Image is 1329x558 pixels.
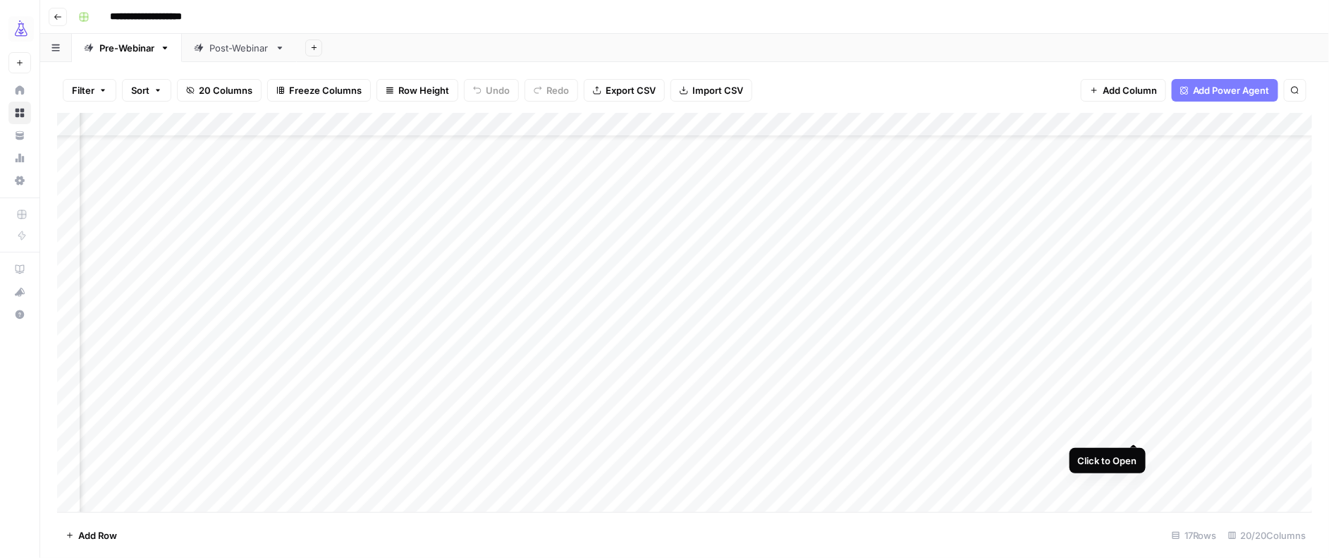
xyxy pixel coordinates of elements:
[9,281,30,303] div: What's new?
[78,528,117,542] span: Add Row
[63,79,116,102] button: Filter
[8,11,31,47] button: Workspace: AirOps Growth
[8,102,31,124] a: Browse
[72,34,182,62] a: Pre-Webinar
[584,79,665,102] button: Export CSV
[486,83,510,97] span: Undo
[464,79,519,102] button: Undo
[1078,454,1137,468] div: Click to Open
[8,303,31,326] button: Help + Support
[376,79,458,102] button: Row Height
[57,524,125,547] button: Add Row
[546,83,569,97] span: Redo
[1193,83,1270,97] span: Add Power Agent
[8,124,31,147] a: Your Data
[670,79,752,102] button: Import CSV
[8,169,31,192] a: Settings
[131,83,149,97] span: Sort
[606,83,656,97] span: Export CSV
[525,79,578,102] button: Redo
[692,83,743,97] span: Import CSV
[182,34,297,62] a: Post-Webinar
[1223,524,1312,547] div: 20/20 Columns
[289,83,362,97] span: Freeze Columns
[8,281,31,303] button: What's new?
[177,79,262,102] button: 20 Columns
[8,79,31,102] a: Home
[8,16,34,42] img: AirOps Growth Logo
[122,79,171,102] button: Sort
[199,83,252,97] span: 20 Columns
[1103,83,1157,97] span: Add Column
[398,83,449,97] span: Row Height
[209,41,269,55] div: Post-Webinar
[8,258,31,281] a: AirOps Academy
[1166,524,1223,547] div: 17 Rows
[8,147,31,169] a: Usage
[99,41,154,55] div: Pre-Webinar
[267,79,371,102] button: Freeze Columns
[1172,79,1278,102] button: Add Power Agent
[72,83,94,97] span: Filter
[1081,79,1166,102] button: Add Column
